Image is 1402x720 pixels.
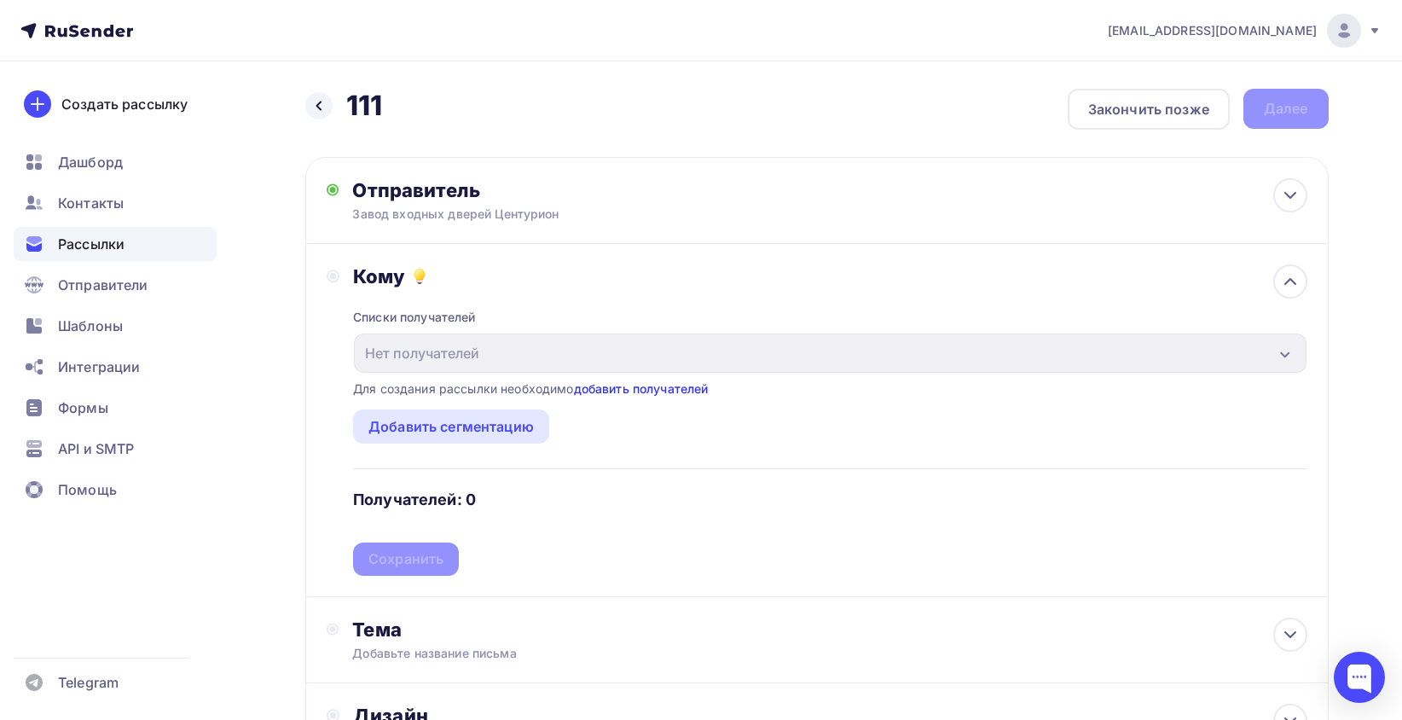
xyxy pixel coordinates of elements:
[14,186,217,220] a: Контакты
[1108,14,1382,48] a: [EMAIL_ADDRESS][DOMAIN_NAME]
[14,227,217,261] a: Рассылки
[352,178,721,202] div: Отправитель
[58,438,134,459] span: API и SMTP
[14,309,217,343] a: Шаблоны
[61,94,188,114] div: Создать рассылку
[14,268,217,302] a: Отправители
[1108,22,1317,39] span: [EMAIL_ADDRESS][DOMAIN_NAME]
[58,275,148,295] span: Отправители
[353,380,708,398] div: Для создания рассылки необходимо
[58,234,125,254] span: Рассылки
[346,89,382,123] h2: 111
[353,490,476,510] h4: Получателей: 0
[574,381,709,396] a: добавить получателей
[14,145,217,179] a: Дашборд
[58,398,108,418] span: Формы
[58,316,123,336] span: Шаблоны
[14,391,217,425] a: Формы
[352,645,656,662] div: Добавьте название письма
[353,333,1306,374] button: Нет получателей
[353,264,1306,288] div: Кому
[1088,99,1209,119] div: Закончить позже
[58,152,123,172] span: Дашборд
[353,309,476,326] div: Списки получателей
[58,357,140,377] span: Интеграции
[352,206,685,223] div: Завод входных дверей Центурион
[368,416,534,437] div: Добавить сегментацию
[58,672,119,693] span: Telegram
[352,618,689,642] div: Тема
[58,193,124,213] span: Контакты
[58,479,117,500] span: Помощь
